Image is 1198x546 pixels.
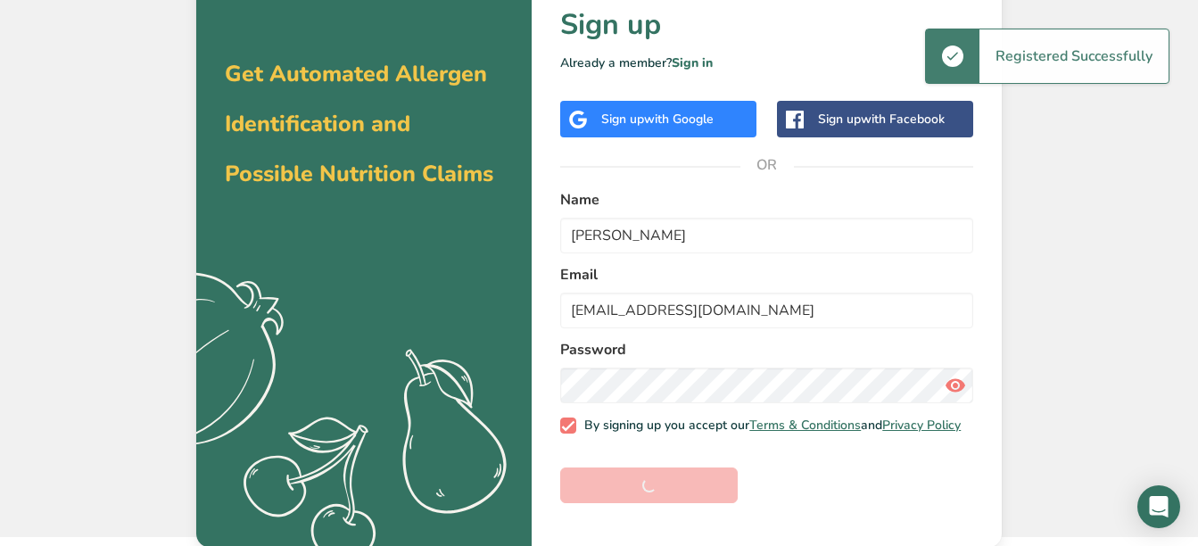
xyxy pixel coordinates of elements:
span: OR [740,138,794,192]
a: Terms & Conditions [749,417,861,434]
div: Open Intercom Messenger [1137,485,1180,528]
label: Name [560,189,973,211]
span: with Facebook [861,111,945,128]
span: with Google [644,111,714,128]
a: Sign in [672,54,713,71]
span: By signing up you accept our and [576,418,962,434]
h1: Sign up [560,4,973,46]
a: Privacy Policy [882,417,961,434]
p: Already a member? [560,54,973,72]
div: Registered Successfully [979,29,1169,83]
div: Sign up [601,110,714,128]
div: Sign up [818,110,945,128]
label: Email [560,264,973,285]
label: Password [560,339,973,360]
input: email@example.com [560,293,973,328]
input: John Doe [560,218,973,253]
span: Get Automated Allergen Identification and Possible Nutrition Claims [225,59,493,189]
